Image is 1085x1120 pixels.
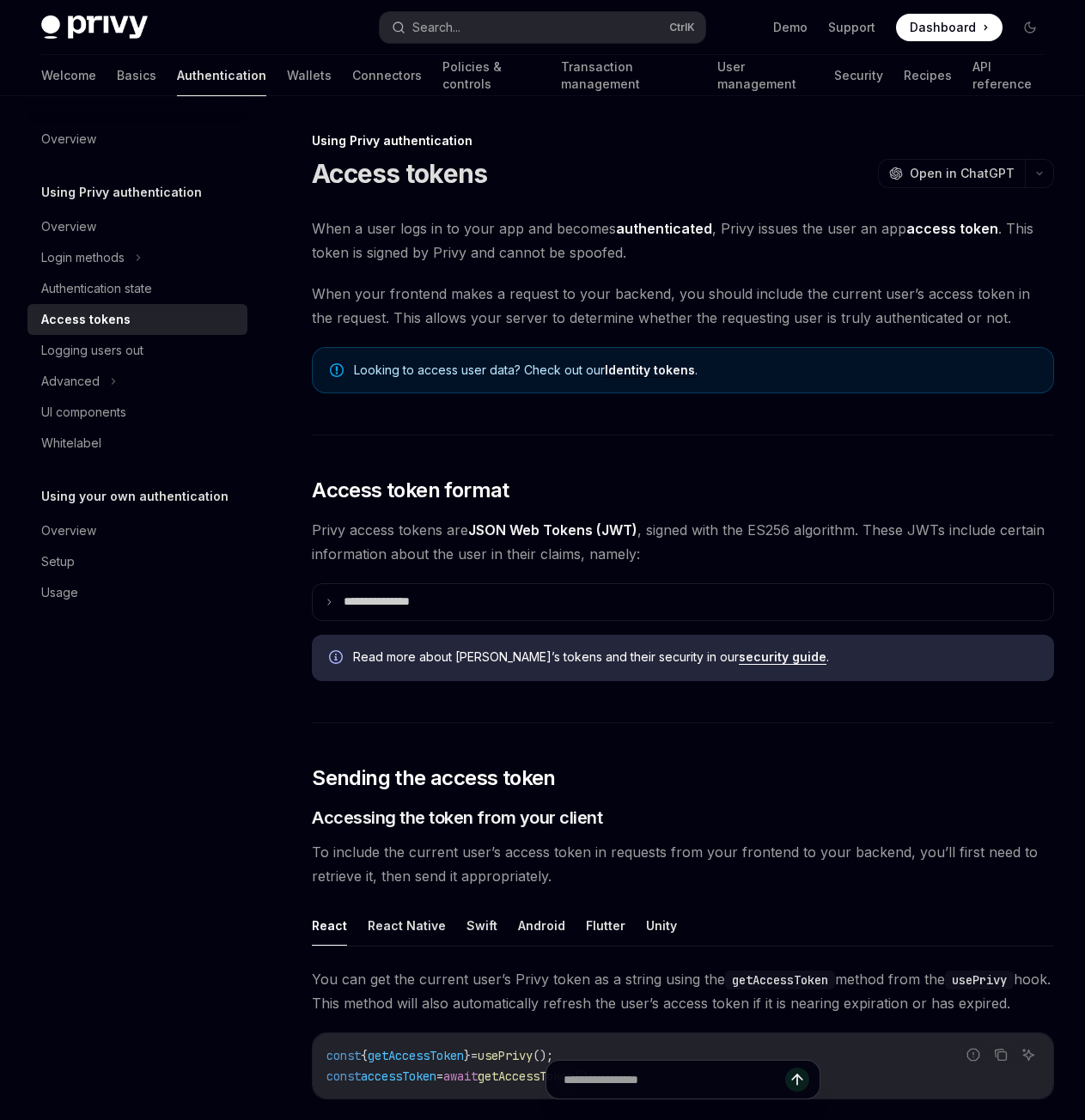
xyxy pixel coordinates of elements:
[312,905,347,946] button: React
[312,764,556,792] span: Sending the access token
[41,551,75,572] div: Setup
[312,477,509,504] span: Access token format
[785,1068,809,1092] button: Send message
[177,55,266,96] a: Authentication
[312,518,1054,566] span: Privy access tokens are , signed with the ES256 algorithm. These JWTs include certain information...
[1017,1044,1039,1066] button: Ask AI
[717,55,814,96] a: User management
[412,17,460,38] div: Search...
[27,304,247,335] a: Access tokens
[41,15,148,40] img: dark logo
[352,55,422,96] a: Connectors
[368,1048,464,1063] span: getAccessToken
[962,1044,984,1066] button: Report incorrect code
[646,905,677,946] button: Unity
[41,402,126,423] div: UI components
[27,335,247,366] a: Logging users out
[834,55,883,96] a: Security
[739,649,826,665] a: security guide
[287,55,332,96] a: Wallets
[41,55,96,96] a: Welcome
[41,309,131,330] div: Access tokens
[312,840,1054,888] span: To include the current user’s access token in requests from your frontend to your backend, you’ll...
[41,340,143,361] div: Logging users out
[464,1048,471,1063] span: }
[354,362,1036,379] span: Looking to access user data? Check out our .
[41,520,96,541] div: Overview
[471,1048,478,1063] span: =
[312,806,602,830] span: Accessing the token from your client
[27,273,247,304] a: Authentication state
[312,158,487,189] h1: Access tokens
[380,12,704,43] button: Search...CtrlK
[478,1048,533,1063] span: usePrivy
[1016,14,1044,41] button: Toggle dark mode
[828,19,875,36] a: Support
[41,129,96,149] div: Overview
[910,19,976,36] span: Dashboard
[330,363,344,377] svg: Note
[27,211,247,242] a: Overview
[312,967,1054,1015] span: You can get the current user’s Privy token as a string using the method from the hook. This metho...
[616,220,712,237] strong: authenticated
[878,159,1025,188] button: Open in ChatGPT
[945,971,1014,989] code: usePrivy
[605,362,695,378] a: Identity tokens
[518,905,565,946] button: Android
[910,165,1015,182] span: Open in ChatGPT
[533,1048,553,1063] span: ();
[669,21,695,34] span: Ctrl K
[27,577,247,608] a: Usage
[326,1048,361,1063] span: const
[41,371,100,392] div: Advanced
[906,220,998,237] strong: access token
[27,397,247,428] a: UI components
[353,648,1037,666] span: Read more about [PERSON_NAME]’s tokens and their security in our .
[41,247,125,268] div: Login methods
[41,278,152,299] div: Authentication state
[41,433,101,453] div: Whitelabel
[896,14,1003,41] a: Dashboard
[468,521,637,539] a: JSON Web Tokens (JWT)
[904,55,952,96] a: Recipes
[117,55,156,96] a: Basics
[41,582,78,603] div: Usage
[361,1048,368,1063] span: {
[442,55,540,96] a: Policies & controls
[312,132,1054,149] div: Using Privy authentication
[972,55,1044,96] a: API reference
[312,216,1054,265] span: When a user logs in to your app and becomes , Privy issues the user an app . This token is signed...
[773,19,808,36] a: Demo
[725,971,835,989] code: getAccessToken
[586,905,625,946] button: Flutter
[27,428,247,459] a: Whitelabel
[561,55,697,96] a: Transaction management
[312,282,1054,330] span: When your frontend makes a request to your backend, you should include the current user’s access ...
[27,546,247,577] a: Setup
[368,905,446,946] button: React Native
[990,1044,1012,1066] button: Copy the contents from the code block
[27,124,247,155] a: Overview
[466,905,497,946] button: Swift
[27,515,247,546] a: Overview
[41,182,202,203] h5: Using Privy authentication
[41,216,96,237] div: Overview
[41,486,229,507] h5: Using your own authentication
[329,650,346,667] svg: Info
